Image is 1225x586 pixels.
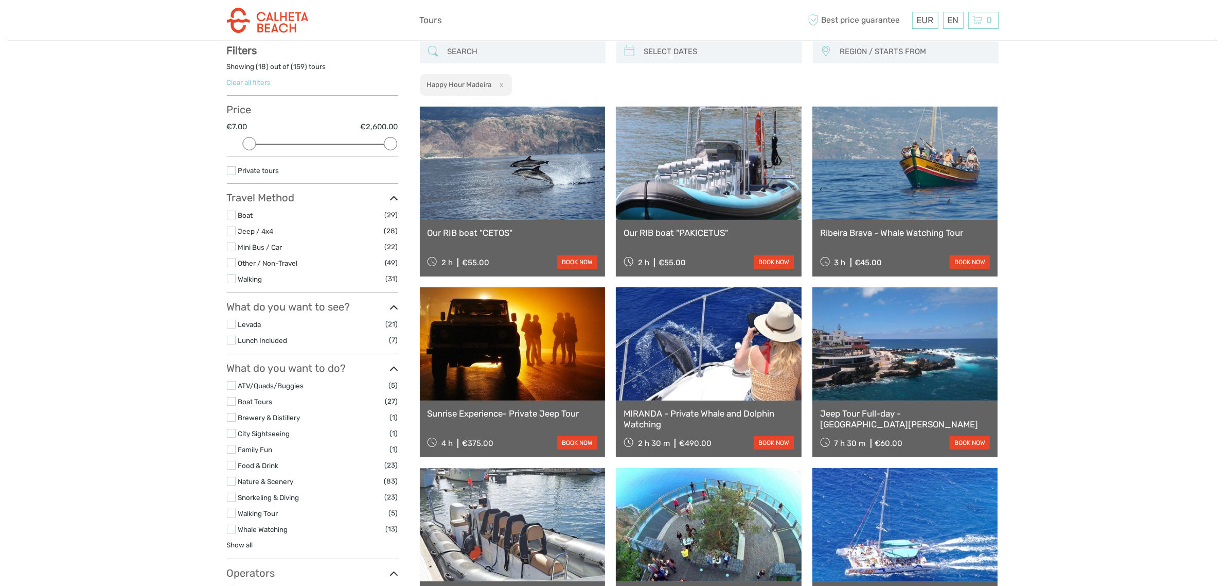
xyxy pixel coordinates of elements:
span: (5) [389,380,398,391]
img: 3283-3bafb1e0-d569-4aa5-be6e-c19ca52e1a4a_logo_small.png [227,8,308,33]
a: Our RIB boat "PAKICETUS" [624,228,794,238]
span: (83) [384,475,398,487]
span: (27) [385,395,398,407]
label: 18 [259,62,267,72]
a: City Sightseeing [238,429,290,438]
a: Ribeira Brava - Whale Watching Tour [820,228,990,238]
div: €55.00 [659,258,686,267]
a: Our RIB boat "CETOS" [428,228,598,238]
a: Walking [238,275,262,283]
input: SEARCH [443,43,600,61]
p: We're away right now. Please check back later! [14,18,116,26]
span: (31) [386,273,398,285]
a: Levada [238,320,261,329]
h2: Happy Hour Madeira [427,80,491,89]
span: (23) [385,459,398,471]
div: EN [943,12,964,29]
button: REGION / STARTS FROM [836,43,993,60]
a: Boat [238,211,253,219]
span: (49) [385,257,398,269]
span: (7) [389,334,398,346]
span: EUR [917,15,934,25]
a: Boat Tours [238,398,273,406]
a: book now [950,255,990,269]
span: (29) [385,209,398,221]
div: €375.00 [462,439,493,448]
span: (13) [386,523,398,535]
h3: Travel Method [227,192,398,204]
a: book now [950,436,990,450]
span: 7 h 30 m [835,439,866,448]
span: (5) [389,507,398,519]
a: Jeep / 4x4 [238,227,274,235]
a: Brewery & Distillery [238,413,300,422]
span: 2 h [441,258,453,267]
a: Food & Drink [238,461,279,470]
button: Open LiveChat chat widget [118,16,131,28]
div: €60.00 [875,439,903,448]
a: Private tours [238,166,279,175]
span: 2 h [638,258,649,267]
span: (1) [390,411,398,423]
label: 159 [294,62,305,72]
a: MIRANDA - Private Whale and Dolphin Watching [624,408,794,429]
div: €55.00 [462,258,489,267]
a: Clear all filters [227,78,271,87]
a: Family Fun [238,445,273,454]
div: €45.00 [855,258,882,267]
span: (1) [390,427,398,439]
h3: Operators [227,567,398,579]
span: (28) [384,225,398,237]
label: €2,600.00 [361,122,398,132]
a: Jeep Tour Full-day - [GEOGRAPHIC_DATA][PERSON_NAME] [820,408,990,429]
a: Lunch Included [238,336,288,344]
a: Sunrise Experience- Private Jeep Tour [428,408,598,419]
span: (21) [386,318,398,330]
span: 2 h 30 m [638,439,670,448]
h3: What do you want to do? [227,362,398,374]
a: book now [557,436,597,450]
a: Show all [227,541,253,549]
input: SELECT DATES [640,43,797,61]
span: (23) [385,491,398,503]
div: Showing ( ) out of ( ) tours [227,62,398,78]
span: (22) [385,241,398,253]
a: Walking Tour [238,509,278,518]
label: €7.00 [227,122,247,132]
strong: Filters [227,44,257,57]
a: Whale Watching [238,525,288,533]
a: book now [754,255,794,269]
a: ATV/Quads/Buggies [238,382,304,390]
h3: Price [227,104,398,116]
a: Nature & Scenery [238,477,294,486]
span: 0 [985,15,994,25]
button: x [493,79,507,90]
a: book now [754,436,794,450]
a: Mini Bus / Car [238,243,282,251]
a: Tours [420,13,442,28]
span: (1) [390,443,398,455]
span: Best price guarantee [806,12,910,29]
a: Other / Non-Travel [238,259,298,267]
a: Snorkeling & Diving [238,493,299,502]
span: 3 h [835,258,846,267]
div: €490.00 [679,439,712,448]
span: 4 h [441,439,453,448]
h3: What do you want to see? [227,301,398,313]
a: book now [557,255,597,269]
